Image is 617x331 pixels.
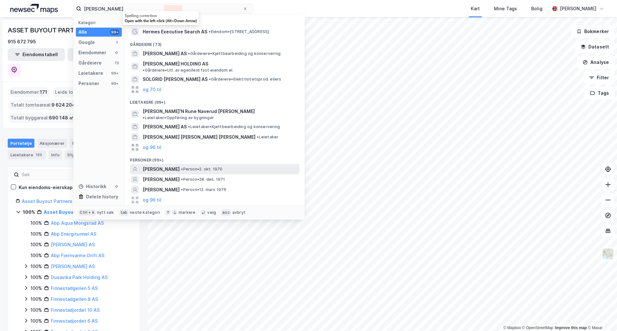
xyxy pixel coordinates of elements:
[19,184,73,191] div: Kun eiendoms-eierskap
[97,210,114,215] div: nytt søk
[143,68,145,73] span: •
[51,101,81,109] span: 9 624 204 ㎡
[78,49,106,57] div: Eiendommer
[560,5,596,13] div: [PERSON_NAME]
[125,15,305,27] div: Google (1)
[8,87,50,97] div: Eiendommer :
[143,196,161,204] button: og 96 til
[86,193,118,201] div: Delete history
[585,300,617,331] iframe: Chat Widget
[31,230,42,238] div: 100%
[181,177,183,182] span: •
[143,165,180,173] span: [PERSON_NAME]
[143,60,208,68] span: [PERSON_NAME] HOLDING AS
[31,295,42,303] div: 100%
[209,77,281,82] span: Gårdeiere • Elektrisitetsprod. ellers
[188,124,190,129] span: •
[31,241,42,248] div: 100%
[31,317,42,325] div: 100%
[8,48,65,61] button: Eiendomstabell
[232,210,246,215] div: avbryt
[181,187,183,192] span: •
[81,4,243,13] input: Søk på adresse, matrikkel, gårdeiere, leietakere eller personer
[37,139,67,148] div: Aksjonærer
[44,209,105,215] a: Asset Buyout Partners AS
[143,176,180,183] span: [PERSON_NAME]
[31,252,42,259] div: 100%
[31,306,42,314] div: 100%
[22,198,95,204] a: Asset Buyout Partners Invest AS
[78,80,99,87] div: Personer
[143,68,233,73] span: Gårdeiere • Utl. av egen/leid fast eiendom el.
[181,167,183,171] span: •
[67,48,125,61] button: Leietakertabell
[257,135,259,139] span: •
[494,5,517,13] div: Mine Tags
[143,86,161,93] button: og 70 til
[78,39,95,46] div: Google
[209,29,269,34] span: Eiendom • [STREET_ADDRESS]
[143,115,214,120] span: Leietaker • Oppføring av bygninger
[78,183,106,190] div: Historikk
[209,77,211,82] span: •
[31,219,42,227] div: 100%
[575,40,614,53] button: Datasett
[51,253,104,258] a: Abp Fjernvarme Drift AS
[585,300,617,331] div: Kontrollprogram for chat
[51,285,98,291] a: Finnestadgeilen 5 AS
[143,123,187,131] span: [PERSON_NAME] AS
[531,5,542,13] div: Bolig
[188,51,190,56] span: •
[8,100,83,110] div: Totalt tomteareal :
[143,115,145,120] span: •
[70,139,111,148] div: Eiendommer
[52,87,98,97] div: Leide lokasjoner :
[555,326,587,330] a: Improve this map
[51,242,95,247] a: [PERSON_NAME] AS
[65,150,91,159] div: Styret
[110,81,119,86] div: 99+
[8,139,34,148] div: Portefølje
[522,326,553,330] a: OpenStreetMap
[51,318,98,324] a: Finnestadjordet 6 AS
[143,75,208,83] span: SOLGRID [PERSON_NAME] AS
[49,114,74,122] span: 690 148 ㎡
[51,274,108,280] a: Dusavika Park Holding AS
[19,170,89,179] input: Søk
[31,284,42,292] div: 100%
[8,113,76,123] div: Totalt byggareal :
[125,95,305,106] div: Leietakere (99+)
[110,71,119,76] div: 99+
[181,177,225,182] span: Person • 28. des. 1971
[51,231,96,237] a: Abp Energitunnel AS
[143,28,207,36] span: Hermes Executive Search AS
[602,248,614,260] img: Z
[125,37,305,48] div: Gårdeiere (73)
[114,184,119,189] div: 0
[49,150,62,159] div: Info
[114,60,119,65] div: 73
[8,38,36,46] div: 915 672 795
[8,25,102,35] div: ASSET BUYOUT PARTNERS AS
[143,144,161,151] button: og 96 til
[143,133,255,141] span: [PERSON_NAME] [PERSON_NAME] [PERSON_NAME]
[51,264,95,269] a: [PERSON_NAME] AS
[78,20,122,25] div: Kategori
[503,326,521,330] a: Mapbox
[119,209,129,216] div: tab
[110,30,119,35] div: 99+
[78,28,87,36] div: Alle
[114,40,119,45] div: 1
[51,307,100,313] a: Finnestadjordet 10 AS
[114,50,119,55] div: 0
[143,50,187,57] span: [PERSON_NAME] AS
[40,88,47,96] span: 171
[179,210,195,215] div: markere
[125,152,305,164] div: Personer (99+)
[188,124,280,129] span: Leietaker • Kjøttbearbeiding og konservering
[31,263,42,270] div: 100%
[34,152,43,158] div: 120
[577,56,614,69] button: Analyse
[51,220,104,226] a: Abp Aqua Mongstad AS
[585,87,614,100] button: Tags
